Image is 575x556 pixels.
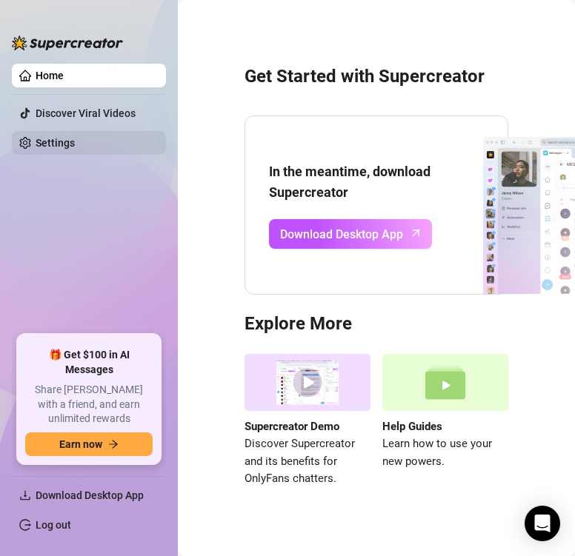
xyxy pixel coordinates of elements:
img: help guides [382,354,508,411]
strong: Help Guides [382,420,442,433]
span: arrow-up [408,225,425,242]
a: Download Desktop Apparrow-up [269,219,432,249]
span: Download Desktop App [280,225,403,244]
span: Earn now [59,438,102,450]
a: Supercreator DemoDiscover Supercreator and its benefits for OnlyFans chatters. [245,354,370,488]
span: 🎁 Get $100 in AI Messages [25,348,153,377]
a: Log out [36,519,71,531]
h3: Explore More [245,312,508,336]
span: Share [PERSON_NAME] with a friend, and earn unlimited rewards [25,383,153,426]
a: Home [36,70,64,81]
span: Download Desktop App [36,489,144,501]
strong: Supercreator Demo [245,420,339,433]
a: Help GuidesLearn how to use your new powers. [382,354,508,488]
span: arrow-right [108,439,119,449]
h3: Get Started with Supercreator [245,65,508,89]
a: Discover Viral Videos [36,107,136,119]
a: Settings [36,137,75,149]
div: Open Intercom Messenger [525,506,560,541]
strong: In the meantime, download Supercreator [269,164,431,200]
img: logo-BBDzfeDw.svg [12,36,123,50]
span: download [19,489,31,501]
button: Earn nowarrow-right [25,432,153,456]
img: supercreator demo [245,354,370,411]
span: Discover Supercreator and its benefits for OnlyFans chatters. [245,435,370,488]
span: Learn how to use your new powers. [382,435,508,470]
